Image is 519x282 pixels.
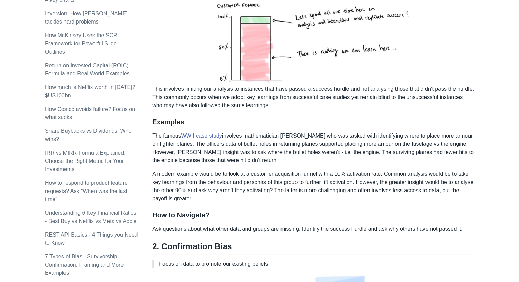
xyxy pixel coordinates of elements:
[45,11,128,25] a: Inversion: How [PERSON_NAME] tackles hard problems
[152,118,474,126] h3: Examples
[45,232,138,246] a: REST API Basics - 4 Things you Need to Know
[45,128,131,142] a: Share Buybacks vs Dividends: Who wins?
[181,133,222,139] a: WWII case study
[45,106,135,120] a: How Costco avoids failure? Focus on what sucks
[152,170,474,203] p: A modern example would be to look at a customer acquisition funnel with a 10% activation rate. Co...
[45,150,126,172] a: IRR vs MIRR Formula Explained: Choose the Right Metric for Your Investments
[45,62,132,76] a: Return on Invested Capital (ROIC) - Formula and Real World Examples
[45,180,128,202] a: How to respond to product feature requests? Ask “When was the last time”
[152,132,474,165] p: The famous involves mathematician [PERSON_NAME] who was tasked with identifying where to place mo...
[45,84,135,98] a: How much is Netflix worth in [DATE]? $US100bn
[152,225,474,233] p: Ask questions about what other data and groups are missing. Identify the success hurdle and ask w...
[152,211,474,220] h3: How to Navigate?
[152,241,474,254] h2: 2. Confirmation Bias
[159,260,468,268] p: Focus on data to promote our existing beliefs.
[45,254,124,276] a: 7 Types of Bias - Survivorship, Confirmation, Framing and More Examples
[45,210,137,224] a: Understanding 6 Key Financial Ratios - Best Buy vs Netflix vs Meta vs Apple
[45,32,117,55] a: How McKinsey Uses the SCR Framework for Powerful Slide Outlines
